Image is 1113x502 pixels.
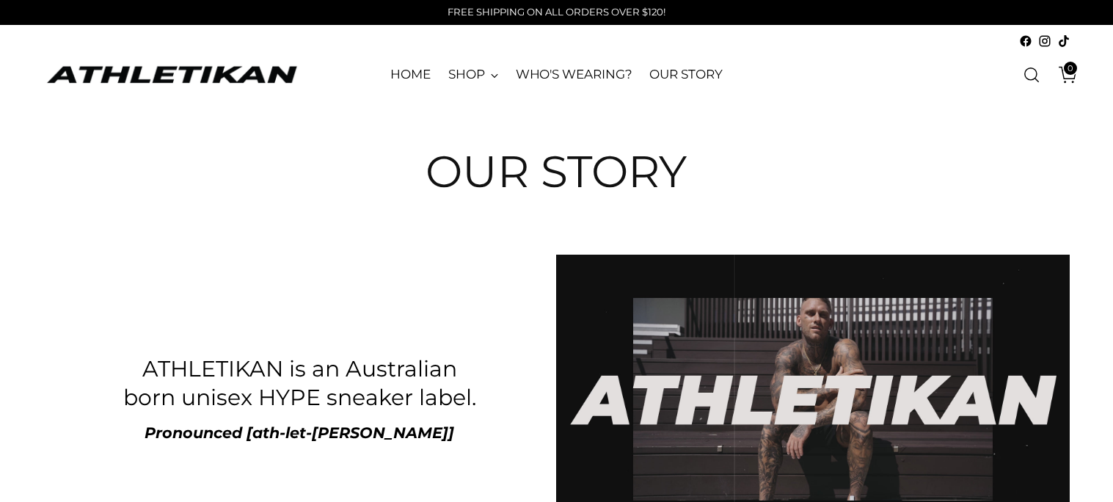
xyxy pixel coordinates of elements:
h1: OUR STORY [426,148,687,196]
strong: Pronounced [ath-let-[PERSON_NAME]] [145,423,454,442]
a: HOME [390,59,431,91]
a: ATHLETIKAN [43,63,300,86]
a: Open cart modal [1048,60,1077,90]
a: Open search modal [1017,60,1046,90]
span: 0 [1064,62,1077,75]
a: WHO'S WEARING? [516,59,632,91]
h3: ATHLETIKAN is an Australian born unisex HYPE sneaker label. [114,354,484,413]
a: SHOP [448,59,498,91]
a: OUR STORY [649,59,722,91]
p: FREE SHIPPING ON ALL ORDERS OVER $120! [448,5,665,20]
